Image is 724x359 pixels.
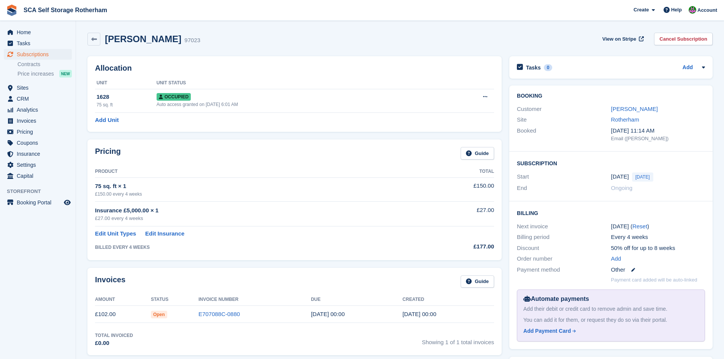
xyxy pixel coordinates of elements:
a: Contracts [17,61,72,68]
a: menu [4,197,72,208]
span: Invoices [17,115,62,126]
div: 1628 [97,93,157,101]
h2: Allocation [95,64,494,73]
span: Help [671,6,682,14]
div: Payment method [517,266,611,274]
div: 75 sq. ft × 1 [95,182,419,191]
h2: Tasks [526,64,541,71]
a: Add [611,255,621,263]
div: Insurance £5,000.00 × 1 [95,206,419,215]
img: stora-icon-8386f47178a22dfd0bd8f6a31ec36ba5ce8667c1dd55bd0f319d3a0aa187defe.svg [6,5,17,16]
span: Coupons [17,138,62,148]
a: menu [4,160,72,170]
a: Edit Unit Types [95,229,136,238]
div: £0.00 [95,339,133,348]
a: menu [4,104,72,115]
div: Automate payments [523,294,699,304]
a: Cancel Subscription [654,33,713,45]
th: Unit [95,77,157,89]
div: Every 4 weeks [611,233,705,242]
a: menu [4,49,72,60]
a: Add Unit [95,116,119,125]
time: 2025-08-26 23:00:00 UTC [311,311,345,317]
span: Tasks [17,38,62,49]
span: Capital [17,171,62,181]
span: Booking Portal [17,197,62,208]
span: View on Stripe [602,35,636,43]
span: Account [697,6,717,14]
a: Add [683,63,693,72]
div: Next invoice [517,222,611,231]
a: menu [4,38,72,49]
p: Payment card added will be auto-linked [611,276,697,284]
div: Booked [517,127,611,142]
a: Add Payment Card [523,327,695,335]
div: £150.00 every 4 weeks [95,191,419,198]
span: Pricing [17,127,62,137]
time: 2025-08-25 23:00:00 UTC [611,172,629,181]
a: E707088C-0880 [198,311,240,317]
span: Sites [17,82,62,93]
div: Start [517,172,611,182]
div: Customer [517,105,611,114]
a: Preview store [63,198,72,207]
th: Due [311,294,402,306]
div: 97023 [184,36,200,45]
span: Insurance [17,149,62,159]
td: £150.00 [419,177,494,201]
th: Product [95,166,419,178]
th: Total [419,166,494,178]
th: Created [402,294,494,306]
span: CRM [17,93,62,104]
div: Other [611,266,705,274]
a: Edit Insurance [145,229,184,238]
span: [DATE] [632,172,653,182]
a: Guide [461,147,494,160]
div: NEW [59,70,72,77]
h2: Booking [517,93,705,99]
span: Occupied [157,93,191,101]
a: Guide [461,275,494,288]
span: Storefront [7,188,76,195]
div: Email ([PERSON_NAME]) [611,135,705,142]
a: Price increases NEW [17,70,72,78]
div: [DATE] ( ) [611,222,705,231]
div: Add Payment Card [523,327,571,335]
span: Price increases [17,70,54,77]
span: Ongoing [611,185,633,191]
img: Sarah Race [689,6,696,14]
a: menu [4,138,72,148]
span: Open [151,311,167,318]
div: BILLED EVERY 4 WEEKS [95,244,419,251]
div: Add their debit or credit card to remove admin and save time. [523,305,699,313]
div: [DATE] 11:14 AM [611,127,705,135]
div: Site [517,115,611,124]
a: Rotherham [611,116,639,123]
div: Billing period [517,233,611,242]
a: Reset [632,223,647,229]
a: menu [4,115,72,126]
a: menu [4,27,72,38]
div: Auto access granted on [DATE] 6:01 AM [157,101,439,108]
th: Amount [95,294,151,306]
span: Settings [17,160,62,170]
div: Discount [517,244,611,253]
a: menu [4,171,72,181]
h2: Billing [517,209,705,217]
a: SCA Self Storage Rotherham [21,4,110,16]
a: [PERSON_NAME] [611,106,658,112]
span: Showing 1 of 1 total invoices [422,332,494,348]
div: End [517,184,611,193]
div: Order number [517,255,611,263]
div: 50% off for up to 8 weeks [611,244,705,253]
span: Home [17,27,62,38]
div: £177.00 [419,242,494,251]
a: menu [4,93,72,104]
h2: [PERSON_NAME] [105,34,181,44]
div: You can add it for them, or request they do so via their portal. [523,316,699,324]
td: £27.00 [419,202,494,226]
span: Create [634,6,649,14]
th: Invoice Number [198,294,311,306]
a: menu [4,127,72,137]
th: Unit Status [157,77,439,89]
